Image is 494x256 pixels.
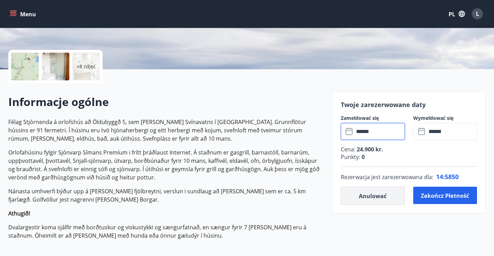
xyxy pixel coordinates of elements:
[449,10,455,18] font: PL
[8,149,320,181] font: Orlofahúsinu fylgir Sjónvarp Símans Premíum i frítt þráðlaust Internet. Á staðnum er gasgrill, ba...
[432,173,433,181] font: :
[8,223,306,239] font: Dvalargestir koma sjálfir með borðtuskur og viskustykki og sængurfatnað, en sængur fyrir 7 [PERSO...
[452,173,459,181] font: 50
[341,115,379,121] font: Zameldować się
[341,145,354,153] font: Cena
[341,173,432,181] font: Rezerwacja jest zarezerwowana dla
[413,115,453,121] font: Wymeldować się
[341,100,426,109] font: Twoje zarezerwowane daty
[357,145,383,153] font: 24.900 kr.
[8,8,39,20] button: menu
[436,173,452,181] font: 14:58
[341,153,359,161] font: Punkty
[476,10,479,18] font: L
[359,153,360,161] font: :
[445,7,468,20] button: PL
[20,10,36,18] font: Menu
[77,63,96,70] font: +8 zdjęć
[354,145,355,153] font: :
[359,192,387,200] font: Anulować
[8,118,306,142] font: Félag Stjórnenda á orlofshús að Öldubyggð 5, sem [PERSON_NAME] Svínavatns í [GEOGRAPHIC_DATA]. Gr...
[8,210,30,217] font: Athugið!
[413,187,477,204] button: Zakończ płatność
[421,192,469,200] font: Zakończ płatność
[8,94,109,109] font: Informacje ogólne
[469,6,486,22] button: L
[341,187,405,205] button: Anulować
[8,187,306,203] font: Nánasta umhverfi býður upp á [PERSON_NAME] fjölbreytni, verslun i sundlaug að [PERSON_NAME] sem e...
[362,153,365,161] font: 0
